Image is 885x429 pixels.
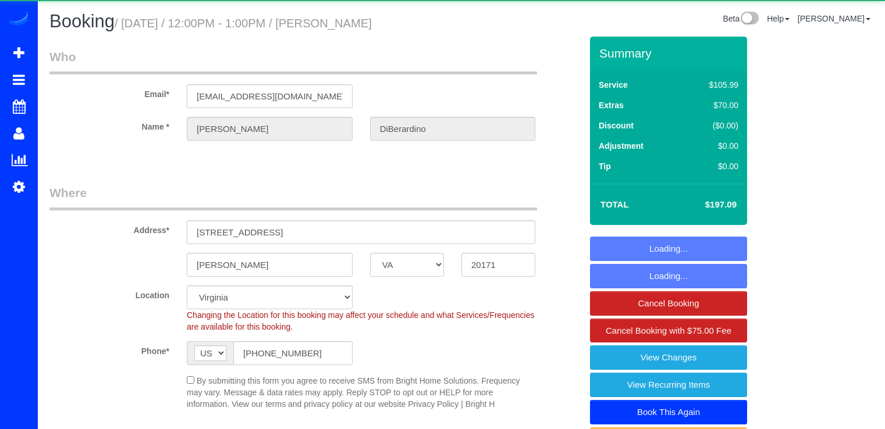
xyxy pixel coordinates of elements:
[49,11,115,31] span: Booking
[115,17,372,30] small: / [DATE] / 12:00PM - 1:00PM / [PERSON_NAME]
[767,14,790,23] a: Help
[590,319,747,343] a: Cancel Booking with $75.00 Fee
[599,160,611,172] label: Tip
[187,253,353,277] input: City*
[187,84,353,108] input: Email*
[723,14,759,23] a: Beta
[599,47,741,60] h3: Summary
[684,160,738,172] div: $0.00
[7,12,30,28] img: Automaid Logo
[41,84,178,100] label: Email*
[49,48,537,74] legend: Who
[41,341,178,357] label: Phone*
[49,184,537,210] legend: Where
[740,12,759,27] img: New interface
[187,376,520,409] span: By submitting this form you agree to receive SMS from Bright Home Solutions. Frequency may vary. ...
[41,117,178,133] label: Name *
[187,310,534,331] span: Changing the Location for this booking may affect your schedule and what Services/Frequencies are...
[684,99,738,111] div: $70.00
[599,79,628,91] label: Service
[41,220,178,236] label: Address*
[599,140,644,152] label: Adjustment
[590,345,747,370] a: View Changes
[600,199,629,209] strong: Total
[590,291,747,316] a: Cancel Booking
[606,326,731,335] span: Cancel Booking with $75.00 Fee
[599,99,624,111] label: Extras
[370,117,536,141] input: Last Name*
[684,140,738,152] div: $0.00
[461,253,535,277] input: Zip Code*
[684,79,738,91] div: $105.99
[670,200,737,210] h4: $197.09
[590,373,747,397] a: View Recurring Items
[599,120,634,131] label: Discount
[684,120,738,131] div: ($0.00)
[187,117,353,141] input: First Name*
[590,400,747,424] a: Book This Again
[798,14,870,23] a: [PERSON_NAME]
[41,285,178,301] label: Location
[233,341,353,365] input: Phone*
